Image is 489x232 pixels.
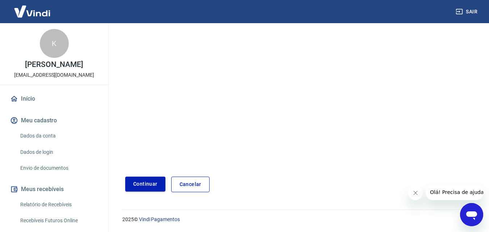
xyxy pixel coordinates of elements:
[14,71,94,79] p: [EMAIL_ADDRESS][DOMAIN_NAME]
[40,29,69,58] div: K
[9,113,100,128] button: Meu cadastro
[25,61,83,68] p: [PERSON_NAME]
[17,145,100,160] a: Dados de login
[9,181,100,197] button: Meus recebíveis
[17,128,100,143] a: Dados da conta
[4,5,61,11] span: Olá! Precisa de ajuda?
[125,177,165,191] button: Continuar
[460,203,483,226] iframe: Botão para abrir a janela de mensagens
[17,197,100,212] a: Relatório de Recebíveis
[139,216,180,222] a: Vindi Pagamentos
[454,5,480,18] button: Sair
[17,213,100,228] a: Recebíveis Futuros Online
[9,91,100,107] a: Início
[426,184,483,200] iframe: Mensagem da empresa
[17,161,100,176] a: Envio de documentos
[171,177,210,192] a: Cancelar
[408,186,423,200] iframe: Fechar mensagem
[9,0,56,22] img: Vindi
[122,216,472,223] p: 2025 ©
